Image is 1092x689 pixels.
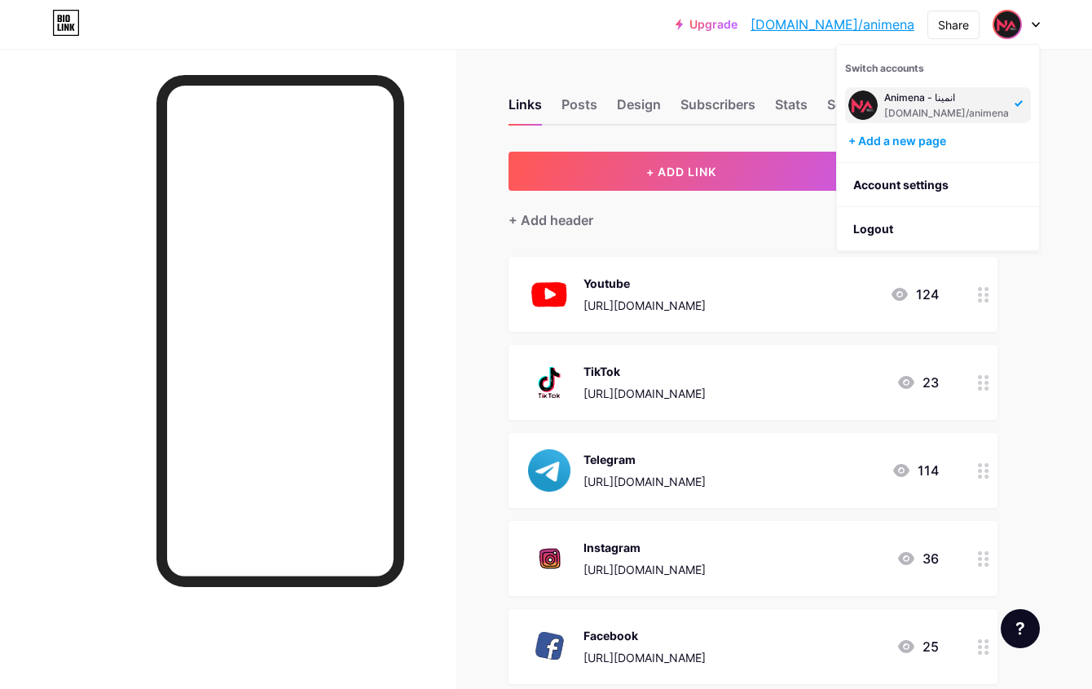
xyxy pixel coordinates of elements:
[528,537,570,580] img: Instagram
[845,62,924,74] span: Switch accounts
[561,95,597,124] div: Posts
[837,207,1039,251] li: Logout
[583,473,706,490] div: [URL][DOMAIN_NAME]
[896,549,939,568] div: 36
[884,91,1009,104] div: ‏Animena - انمينا‏
[884,107,1009,120] div: [DOMAIN_NAME]/animena
[583,363,706,380] div: TikTok
[528,361,570,404] img: TikTok
[827,95,879,124] div: Settings
[509,210,593,230] div: + Add header
[848,133,1031,149] div: + Add a new page
[509,95,542,124] div: Links
[528,449,570,492] img: Telegram
[583,275,706,292] div: Youtube
[837,163,1039,207] a: Account settings
[680,95,755,124] div: Subscribers
[890,285,939,304] div: 124
[676,18,738,31] a: Upgrade
[583,561,706,578] div: [URL][DOMAIN_NAME]
[896,637,939,656] div: 25
[509,152,855,191] button: + ADD LINK
[583,627,706,644] div: Facebook
[646,165,716,179] span: + ADD LINK
[583,385,706,402] div: [URL][DOMAIN_NAME]
[583,297,706,314] div: [URL][DOMAIN_NAME]
[896,373,939,392] div: 23
[528,625,570,668] img: Facebook
[848,91,878,120] img: beWith Amime
[617,95,661,124] div: Design
[583,451,706,468] div: Telegram
[938,16,969,33] div: Share
[583,539,706,556] div: Instagram
[892,461,939,480] div: 114
[528,273,570,316] img: Youtube
[751,15,914,34] a: [DOMAIN_NAME]/animena
[994,11,1020,38] img: beWith Amime
[583,649,706,666] div: [URL][DOMAIN_NAME]
[775,95,808,124] div: Stats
